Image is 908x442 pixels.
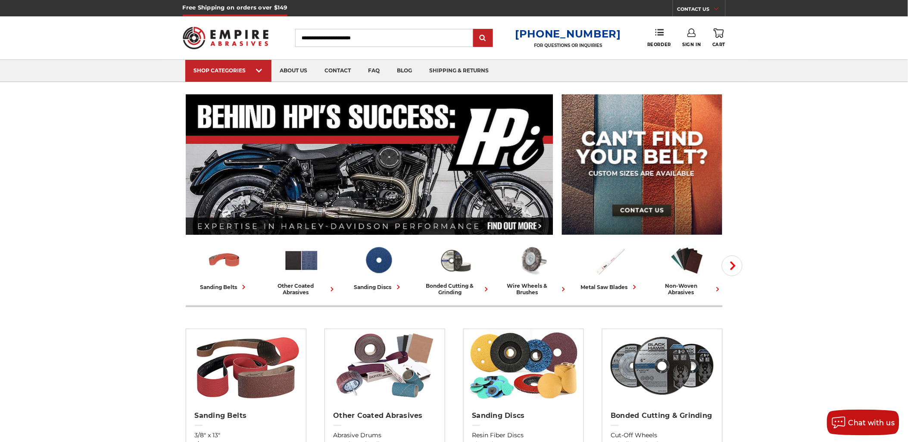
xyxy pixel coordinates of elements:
div: sanding discs [354,283,403,292]
button: Chat with us [827,410,899,436]
input: Submit [474,30,492,47]
a: Abrasive Drums [334,431,436,440]
a: blog [389,60,421,82]
img: Bonded Cutting & Grinding [606,329,718,402]
img: Sanding Belts [206,243,242,278]
h2: Other Coated Abrasives [334,411,436,420]
div: SHOP CATEGORIES [194,67,263,74]
a: sanding belts [189,243,259,292]
span: Sign In [683,42,701,47]
a: shipping & returns [421,60,498,82]
a: Reorder [647,28,671,47]
a: metal saw blades [575,243,645,292]
h2: Sanding Discs [472,411,575,420]
a: Resin Fiber Discs [472,431,575,440]
span: Chat with us [849,419,895,427]
span: Cart [712,42,725,47]
a: non-woven abrasives [652,243,722,296]
h2: Bonded Cutting & Grinding [611,411,714,420]
p: FOR QUESTIONS OR INQUIRIES [515,43,621,48]
div: wire wheels & brushes [498,283,568,296]
button: Next [722,255,743,276]
img: Other Coated Abrasives [329,329,440,402]
a: faq [360,60,389,82]
img: Non-woven Abrasives [669,243,705,278]
a: contact [316,60,360,82]
div: non-woven abrasives [652,283,722,296]
a: other coated abrasives [266,243,337,296]
a: bonded cutting & grinding [421,243,491,296]
div: other coated abrasives [266,283,337,296]
a: sanding discs [343,243,414,292]
a: [PHONE_NUMBER] [515,28,621,40]
div: sanding belts [200,283,248,292]
img: Sanding Discs [361,243,396,278]
img: Metal Saw Blades [592,243,628,278]
a: CONTACT US [677,4,725,16]
img: Sanding Belts [190,329,302,402]
h2: Sanding Belts [195,411,297,420]
a: about us [271,60,316,82]
img: Banner for an interview featuring Horsepower Inc who makes Harley performance upgrades featured o... [186,94,553,235]
span: Reorder [647,42,671,47]
a: Cart [712,28,725,47]
a: 3/8" x 13" [195,431,297,440]
img: Empire Abrasives [183,21,269,55]
img: promo banner for custom belts. [562,94,722,235]
div: metal saw blades [581,283,639,292]
a: wire wheels & brushes [498,243,568,296]
img: Wire Wheels & Brushes [515,243,551,278]
img: Bonded Cutting & Grinding [438,243,474,278]
a: Cut-Off Wheels [611,431,714,440]
img: Other Coated Abrasives [284,243,319,278]
img: Sanding Discs [468,329,579,402]
div: bonded cutting & grinding [421,283,491,296]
